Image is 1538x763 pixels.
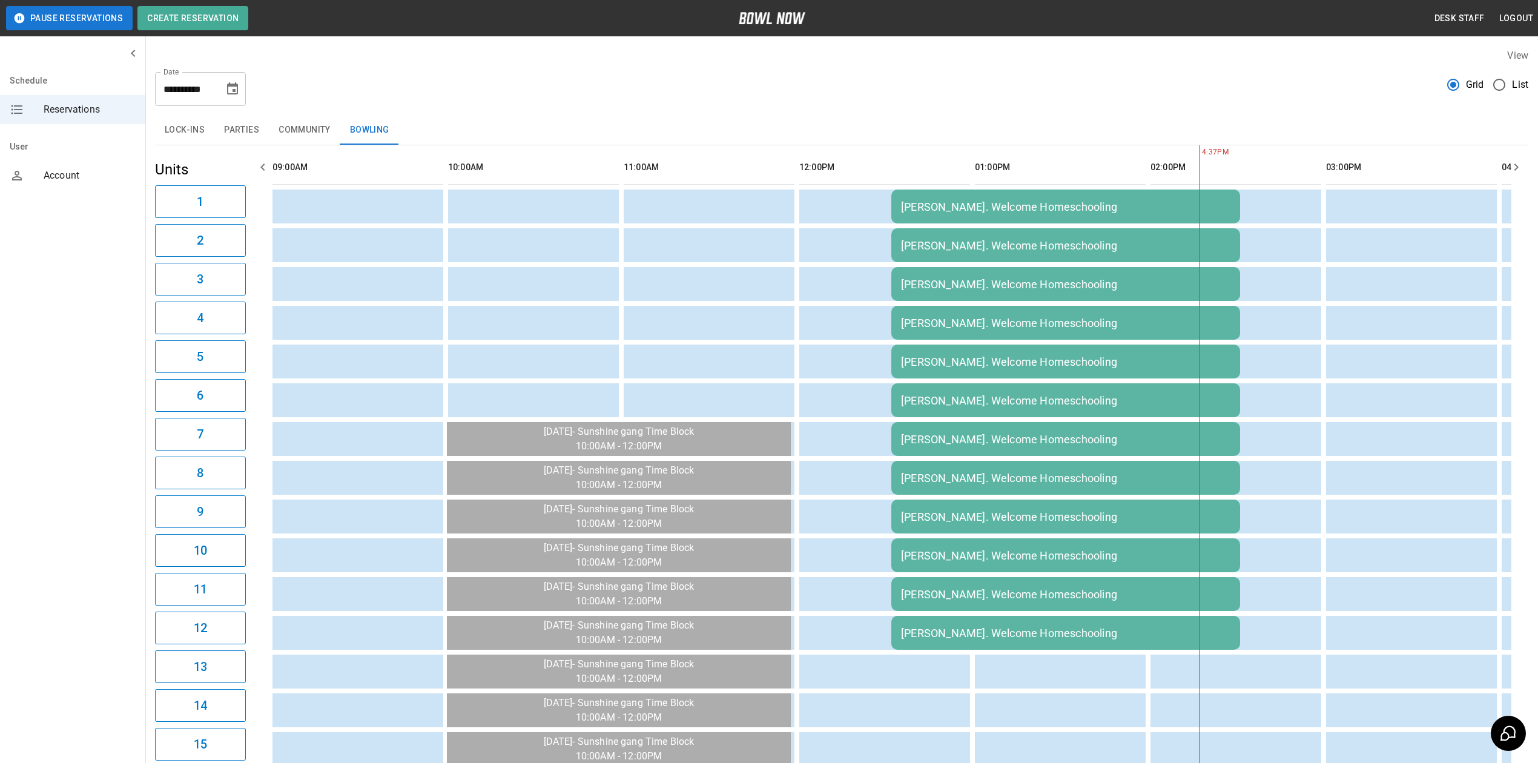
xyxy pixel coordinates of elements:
button: 15 [155,728,246,761]
h6: 4 [197,308,203,328]
div: [PERSON_NAME]. Welcome Homeschooling [901,355,1230,368]
th: 09:00AM [272,150,443,185]
div: [PERSON_NAME]. Welcome Homeschooling [901,549,1230,562]
h6: 15 [194,735,207,754]
button: Parties [214,116,269,145]
h6: 2 [197,231,203,250]
label: View [1507,50,1528,61]
h5: Units [155,160,246,179]
button: 12 [155,612,246,644]
div: [PERSON_NAME]. Welcome Homeschooling [901,278,1230,291]
h6: 9 [197,502,203,521]
button: 14 [155,689,246,722]
button: 7 [155,418,246,451]
h6: 14 [194,696,207,715]
button: 6 [155,379,246,412]
th: 10:00AM [448,150,619,185]
button: 8 [155,457,246,489]
button: 11 [155,573,246,606]
span: 4:37PM [1199,147,1202,159]
button: 3 [155,263,246,296]
span: Account [44,168,136,183]
th: 12:00PM [799,150,970,185]
h6: 5 [197,347,203,366]
div: inventory tabs [155,116,1528,145]
div: [PERSON_NAME]. Welcome Homeschooling [901,472,1230,484]
button: 1 [155,185,246,218]
button: 13 [155,650,246,683]
h6: 13 [194,657,207,676]
button: Create Reservation [137,6,248,30]
button: 9 [155,495,246,528]
button: Bowling [340,116,399,145]
button: Lock-ins [155,116,214,145]
th: 11:00AM [624,150,794,185]
h6: 3 [197,269,203,289]
h6: 12 [194,618,207,638]
span: Grid [1466,78,1484,92]
button: 2 [155,224,246,257]
div: [PERSON_NAME]. Welcome Homeschooling [901,627,1230,639]
div: [PERSON_NAME]. Welcome Homeschooling [901,239,1230,252]
button: 5 [155,340,246,373]
button: Pause Reservations [6,6,133,30]
button: Choose date, selected date is Sep 8, 2025 [220,77,245,101]
button: Desk Staff [1430,7,1490,30]
h6: 11 [194,580,207,599]
h6: 10 [194,541,207,560]
span: List [1512,78,1528,92]
div: [PERSON_NAME]. Welcome Homeschooling [901,433,1230,446]
button: 4 [155,302,246,334]
img: logo [739,12,805,24]
button: Logout [1494,7,1538,30]
div: [PERSON_NAME]. Welcome Homeschooling [901,200,1230,213]
div: [PERSON_NAME]. Welcome Homeschooling [901,588,1230,601]
div: [PERSON_NAME]. Welcome Homeschooling [901,510,1230,523]
h6: 1 [197,192,203,211]
span: Reservations [44,102,136,117]
h6: 7 [197,424,203,444]
h6: 8 [197,463,203,483]
h6: 6 [197,386,203,405]
button: 10 [155,534,246,567]
div: [PERSON_NAME]. Welcome Homeschooling [901,317,1230,329]
button: Community [269,116,340,145]
div: [PERSON_NAME]. Welcome Homeschooling [901,394,1230,407]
